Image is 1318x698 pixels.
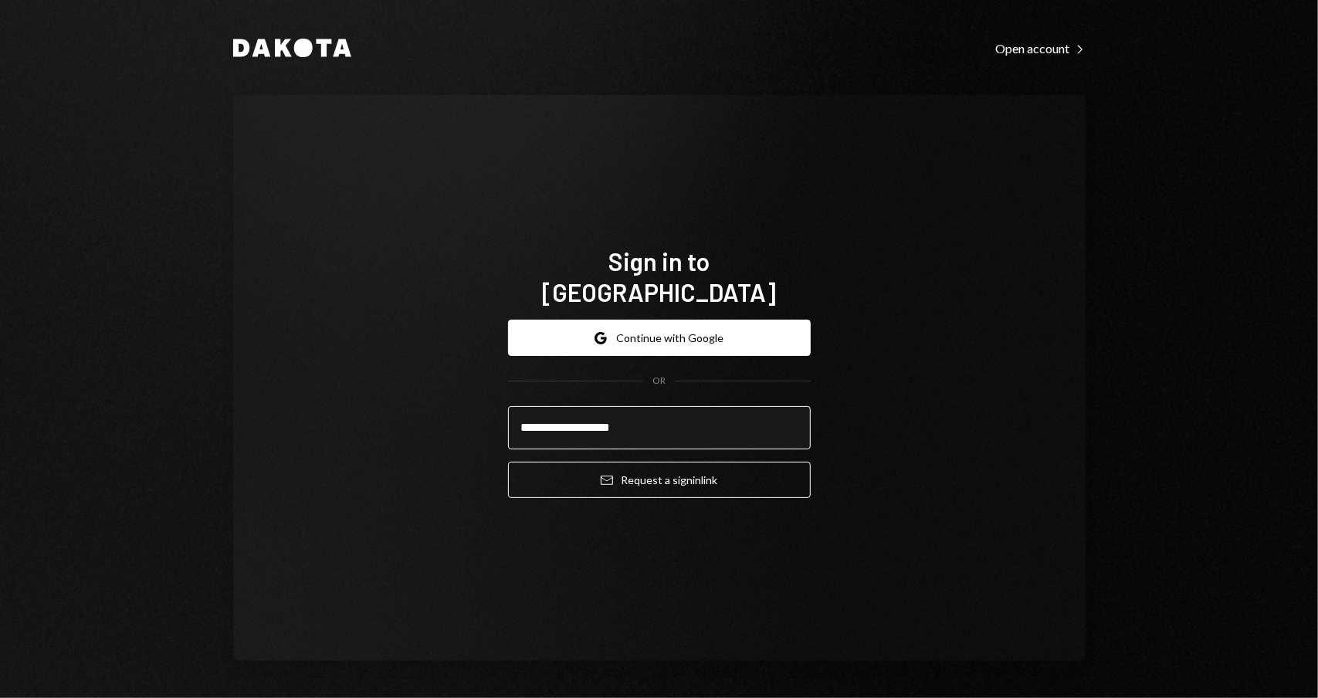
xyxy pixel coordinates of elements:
[652,374,666,388] div: OR
[508,320,811,356] button: Continue with Google
[508,462,811,498] button: Request a signinlink
[780,418,798,437] keeper-lock: Open Keeper Popup
[996,41,1086,56] div: Open account
[996,39,1086,56] a: Open account
[508,246,811,307] h1: Sign in to [GEOGRAPHIC_DATA]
